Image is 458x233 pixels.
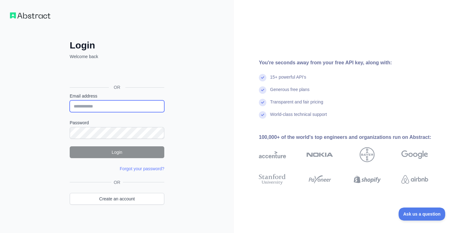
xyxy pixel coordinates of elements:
[270,99,323,111] div: Transparent and fair pricing
[360,147,375,162] img: bayer
[259,59,448,66] div: You're seconds away from your free API key, along with:
[70,53,164,60] p: Welcome back
[111,179,123,185] span: OR
[306,173,334,186] img: payoneer
[354,173,381,186] img: shopify
[259,86,266,94] img: check mark
[70,93,164,99] label: Email address
[70,40,164,51] h2: Login
[399,208,446,221] iframe: Toggle Customer Support
[401,147,428,162] img: google
[259,74,266,81] img: check mark
[259,147,286,162] img: accenture
[10,12,50,19] img: Workflow
[70,146,164,158] button: Login
[270,111,327,124] div: World-class technical support
[306,147,334,162] img: nokia
[259,134,448,141] div: 100,000+ of the world's top engineers and organizations run on Abstract:
[259,173,286,186] img: stanford university
[67,66,166,80] iframe: Sign in with Google Button
[259,111,266,119] img: check mark
[401,173,428,186] img: airbnb
[70,193,164,205] a: Create an account
[109,84,125,90] span: OR
[70,120,164,126] label: Password
[120,166,164,171] a: Forgot your password?
[270,86,310,99] div: Generous free plans
[270,74,306,86] div: 15+ powerful API's
[259,99,266,106] img: check mark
